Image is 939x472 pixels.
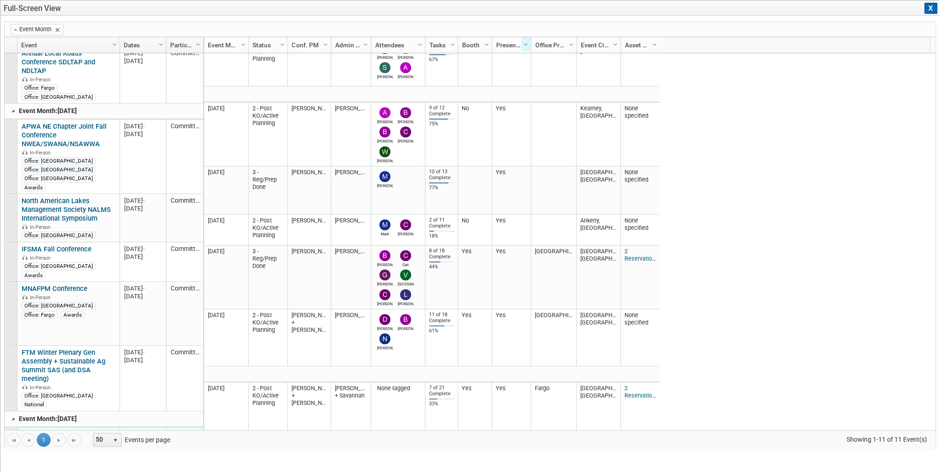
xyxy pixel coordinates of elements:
[13,26,52,34] a: (sorted ascending)Event Month
[37,433,51,447] span: 1
[522,41,529,48] span: Column Settings
[429,385,454,397] div: 7 of 21 Complete
[398,73,414,79] div: Adam Walker
[22,224,28,229] img: In-Person Event
[379,269,390,280] img: Greg Thompson
[30,77,53,83] span: In-Person
[30,255,53,261] span: In-Person
[124,284,162,292] div: [DATE]
[580,37,614,53] a: Event City and State
[492,166,531,215] td: Yes
[22,197,111,222] a: North American Lakes Management Society NALMS International Symposium
[110,37,120,51] a: Column Settings
[576,166,620,215] td: [GEOGRAPHIC_DATA], [GEOGRAPHIC_DATA]
[166,282,203,346] td: Committed
[377,280,393,286] div: Greg Thompson
[398,300,414,306] div: Lisa Odens
[22,49,95,75] a: Annual Local Roads Conference SDLTAP and NDLTAP
[248,102,287,166] td: 2 - Post KO/Active Planning
[287,215,331,245] td: [PERSON_NAME]
[535,37,570,53] a: Office Providing Booth Setup
[321,37,331,51] a: Column Settings
[22,150,28,154] img: In-Person Event
[194,37,204,51] a: Column Settings
[377,300,393,306] div: Chris Otterness
[377,118,393,124] div: Alan Kemmet
[22,122,107,148] a: APWA NE Chapter Joint Fall Conference NWEA/SWANA/NSAWWA
[379,289,390,300] img: Chris Otterness
[124,205,162,212] div: [DATE]
[379,146,390,157] img: Whitaker Thomas
[166,242,203,282] td: Committed
[7,433,21,447] a: Go to the first page
[287,166,331,215] td: [PERSON_NAME]
[55,437,63,444] span: Go to the next page
[22,311,57,318] div: Office: Fargo
[22,77,28,81] img: In-Person Event
[93,433,109,446] span: 50
[576,309,620,366] td: [GEOGRAPHIC_DATA], [GEOGRAPHIC_DATA]
[30,385,53,391] span: In-Person
[379,62,390,73] img: Sam Trebilcock
[398,137,414,143] div: Chris Furman
[25,437,32,444] span: Go to the previous page
[10,437,17,444] span: Go to the first page
[143,123,145,130] span: -
[22,262,96,270] div: Office: [GEOGRAPHIC_DATA]
[252,37,281,53] a: Status
[30,150,53,156] span: In-Person
[279,41,286,48] span: Column Settings
[611,37,621,51] a: Column Settings
[166,346,203,411] td: Committed
[4,4,936,13] span: Full-Screen View
[492,38,531,86] td: Yes
[166,194,203,242] td: Committed
[379,171,390,182] img: Moriya Rufer
[377,230,393,236] div: Mark Jacobs
[111,41,118,48] span: Column Settings
[157,41,165,48] span: Column Settings
[124,197,162,205] div: [DATE]
[429,312,454,324] div: 11 of 18 Complete
[331,382,371,431] td: [PERSON_NAME] + Savannah
[112,437,119,444] span: select
[22,93,96,101] div: Office: [GEOGRAPHIC_DATA]
[204,309,248,366] td: [DATE]
[22,157,96,165] div: Office: [GEOGRAPHIC_DATA]
[22,392,96,399] div: Office: [GEOGRAPHIC_DATA]
[375,385,422,392] div: None tagged
[21,37,114,53] a: Event
[361,37,371,51] a: Column Settings
[458,382,492,431] td: Yes
[287,245,331,309] td: [PERSON_NAME]
[400,107,411,118] img: Bret Zimmerman
[239,37,249,51] a: Column Settings
[531,309,576,366] td: [GEOGRAPHIC_DATA]
[531,38,576,86] td: [GEOGRAPHIC_DATA]
[379,107,390,118] img: Alan Kemmet
[624,40,655,55] a: 1 Reservation
[651,41,658,48] span: Column Settings
[624,385,658,399] a: 2 Reservations
[400,126,411,137] img: Chris Furman
[492,382,531,431] td: Yes
[576,245,620,309] td: [GEOGRAPHIC_DATA], [GEOGRAPHIC_DATA]
[624,105,648,119] span: None specified
[292,37,325,53] a: Conf. PM
[170,37,197,53] a: Participation
[143,245,145,252] span: -
[624,248,658,262] a: 2 Reservations
[287,38,331,86] td: [PERSON_NAME]
[143,349,145,356] span: -
[398,261,414,267] div: Cait Caswell
[400,269,411,280] img: Vienne Guncheon
[531,245,576,309] td: [GEOGRAPHIC_DATA]
[22,245,92,253] a: IFSMA Fall Conference
[429,121,454,127] div: 75%
[362,41,369,48] span: Column Settings
[5,106,80,116] p: Event Month: [DATE]
[400,314,411,325] img: Brian Fischer
[22,84,57,91] div: Office: Fargo
[22,302,96,309] div: Office: [GEOGRAPHIC_DATA]
[204,245,248,309] td: [DATE]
